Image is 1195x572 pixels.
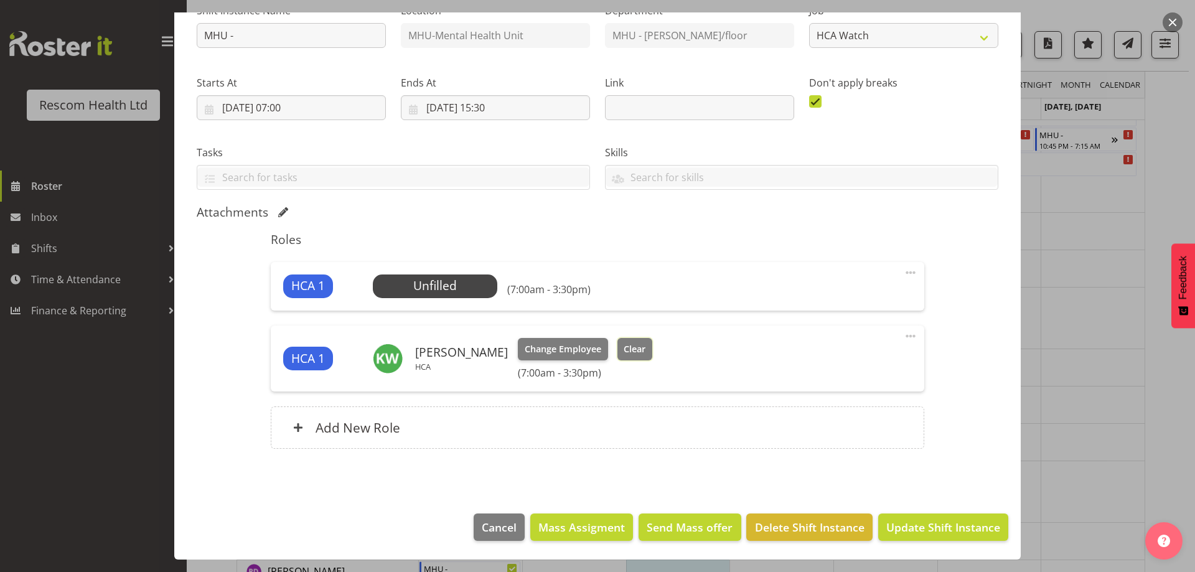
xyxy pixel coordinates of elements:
[605,75,794,90] label: Link
[1171,243,1195,328] button: Feedback - Show survey
[474,513,525,541] button: Cancel
[647,519,733,535] span: Send Mass offer
[525,342,601,356] span: Change Employee
[1158,535,1170,547] img: help-xxl-2.png
[507,283,591,296] h6: (7:00am - 3:30pm)
[197,167,589,187] input: Search for tasks
[746,513,872,541] button: Delete Shift Instance
[1178,256,1189,299] span: Feedback
[482,519,517,535] span: Cancel
[197,95,386,120] input: Click to select...
[878,513,1008,541] button: Update Shift Instance
[886,519,1000,535] span: Update Shift Instance
[809,75,998,90] label: Don't apply breaks
[197,75,386,90] label: Starts At
[518,367,652,379] h6: (7:00am - 3:30pm)
[291,350,325,368] span: HCA 1
[518,338,608,360] button: Change Employee
[415,362,508,372] p: HCA
[755,519,865,535] span: Delete Shift Instance
[624,342,645,356] span: Clear
[271,232,924,247] h5: Roles
[538,519,625,535] span: Mass Assigment
[415,345,508,359] h6: [PERSON_NAME]
[401,75,590,90] label: Ends At
[401,95,590,120] input: Click to select...
[291,277,325,295] span: HCA 1
[316,420,400,436] h6: Add New Role
[413,277,457,294] span: Unfilled
[605,145,998,160] label: Skills
[197,23,386,48] input: Shift Instance Name
[639,513,741,541] button: Send Mass offer
[617,338,653,360] button: Clear
[197,145,590,160] label: Tasks
[530,513,633,541] button: Mass Assigment
[373,344,403,373] img: kaye-wishart6896.jpg
[197,205,268,220] h5: Attachments
[606,167,998,187] input: Search for skills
